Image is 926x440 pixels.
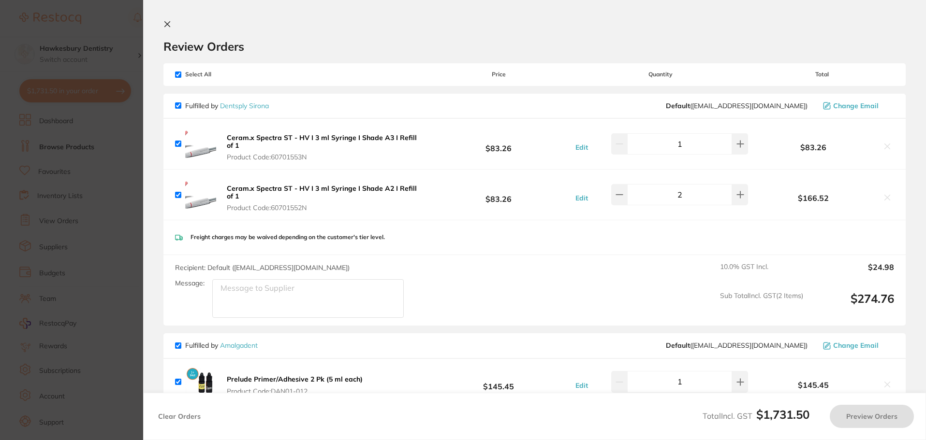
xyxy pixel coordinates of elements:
a: Amalgadent [220,341,258,350]
span: Price [426,71,570,78]
span: Product Code: DAN01-012 [227,387,363,395]
button: Edit [573,143,591,152]
output: $24.98 [811,263,894,284]
button: Change Email [820,341,894,350]
b: Ceram.x Spectra ST - HV I 3 ml Syringe I Shade A3 I Refill of 1 [227,133,417,150]
button: Clear Orders [155,405,204,428]
span: Change Email [833,341,879,349]
b: Default [666,101,690,110]
img: aHFhNnE1MQ [185,179,216,210]
button: Edit [573,381,591,390]
label: Message: [175,279,205,287]
p: Fulfilled by [185,102,269,110]
b: Default [666,341,690,350]
span: Sub Total Incl. GST ( 2 Items) [720,292,803,318]
b: $83.26 [750,143,877,152]
b: Ceram.x Spectra ST - HV I 3 ml Syringe I Shade A2 I Refill of 1 [227,184,417,200]
span: Recipient: Default ( [EMAIL_ADDRESS][DOMAIN_NAME] ) [175,263,350,272]
img: dmE3cjVzNg [185,367,216,397]
span: Total Incl. GST [703,411,809,421]
span: Select All [175,71,272,78]
b: $145.45 [426,373,570,391]
button: Preview Orders [830,405,914,428]
span: Product Code: 60701553N [227,153,424,161]
button: Edit [573,194,591,202]
span: Quantity [571,71,750,78]
span: 10.0 % GST Incl. [720,263,803,284]
b: $166.52 [750,194,877,202]
span: Product Code: 60701552N [227,204,424,212]
b: $83.26 [426,186,570,204]
button: Change Email [820,101,894,110]
img: c3RpaXljbg [185,128,216,159]
span: info@amalgadent.com.au [666,341,808,349]
b: $1,731.50 [756,407,809,422]
button: Prelude Primer/Adhesive 2 Pk (5 ml each) Product Code:DAN01-012 [224,375,366,395]
b: $83.26 [426,135,570,153]
button: Ceram.x Spectra ST - HV I 3 ml Syringe I Shade A2 I Refill of 1 Product Code:60701552N [224,184,426,212]
span: clientservices@dentsplysirona.com [666,102,808,110]
p: Freight charges may be waived depending on the customer's tier level. [191,234,385,241]
span: Total [750,71,894,78]
button: Ceram.x Spectra ST - HV I 3 ml Syringe I Shade A3 I Refill of 1 Product Code:60701553N [224,133,426,161]
output: $274.76 [811,292,894,318]
span: Change Email [833,102,879,110]
b: Prelude Primer/Adhesive 2 Pk (5 ml each) [227,375,363,383]
h2: Review Orders [163,39,906,54]
a: Dentsply Sirona [220,101,269,110]
p: Fulfilled by [185,341,258,349]
b: $145.45 [750,381,877,389]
